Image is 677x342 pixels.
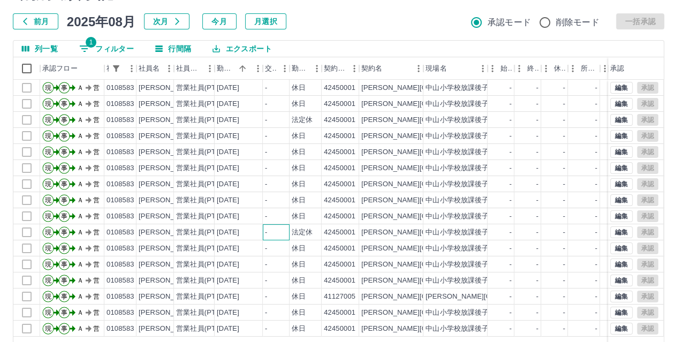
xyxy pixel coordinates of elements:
div: 現場名 [425,57,446,80]
div: [PERSON_NAME][GEOGRAPHIC_DATA] [361,147,493,157]
div: [PERSON_NAME] [139,244,197,254]
button: 編集 [610,194,633,206]
text: 事 [61,212,67,220]
div: 0108583 [107,227,134,238]
div: - [265,163,267,173]
button: 編集 [610,259,633,270]
div: - [509,147,512,157]
text: 現 [45,116,51,124]
div: 0108583 [107,211,134,222]
div: - [265,244,267,254]
text: Ａ [77,116,83,124]
text: 営 [93,277,100,284]
div: [PERSON_NAME] [139,227,197,238]
text: Ａ [77,84,83,92]
div: 中山小学校放課後子ども教室 [425,83,517,93]
div: [PERSON_NAME][GEOGRAPHIC_DATA] [361,115,493,125]
div: 42450001 [324,276,355,286]
div: 社員区分 [174,57,215,80]
div: - [595,260,597,270]
div: 契約名 [361,57,382,80]
div: 中山小学校放課後子ども教室 [425,147,517,157]
div: [PERSON_NAME] [139,179,197,189]
div: 中山小学校放課後子ども教室 [425,195,517,206]
text: 事 [61,84,67,92]
text: 現 [45,100,51,108]
text: Ａ [77,100,83,108]
div: [DATE] [217,276,239,286]
div: 承認 [608,57,664,80]
text: 現 [45,148,51,156]
div: 0108583 [107,276,134,286]
div: 営業社員(PT契約) [176,260,232,270]
div: [PERSON_NAME][GEOGRAPHIC_DATA] [361,244,493,254]
div: 始業 [488,57,514,80]
div: 承認フロー [40,57,104,80]
div: - [536,179,538,189]
div: [DATE] [217,99,239,109]
div: 42450001 [324,131,355,141]
text: 事 [61,229,67,236]
div: 中山小学校放課後子ども教室 [425,244,517,254]
div: 休日 [292,292,306,302]
text: 営 [93,229,100,236]
button: 編集 [610,242,633,254]
div: 0108583 [107,195,134,206]
div: - [595,147,597,157]
button: 編集 [610,323,633,335]
div: - [536,260,538,270]
text: Ａ [77,164,83,172]
div: [PERSON_NAME][GEOGRAPHIC_DATA] [361,227,493,238]
div: - [563,147,565,157]
div: [DATE] [217,244,239,254]
div: 42450001 [324,179,355,189]
button: メニュー [250,60,266,77]
div: - [595,163,597,173]
div: 0108583 [107,131,134,141]
div: - [265,195,267,206]
div: 交通費 [265,57,277,80]
button: 編集 [610,291,633,302]
button: 編集 [610,275,633,286]
div: - [563,227,565,238]
div: - [563,83,565,93]
text: 事 [61,245,67,252]
div: 42450001 [324,83,355,93]
div: [PERSON_NAME] [139,131,197,141]
div: 0108583 [107,115,134,125]
div: 契約コード [322,57,359,80]
div: [PERSON_NAME] [139,163,197,173]
text: 営 [93,196,100,204]
text: Ａ [77,132,83,140]
div: 0108583 [107,83,134,93]
div: 営業社員(PT契約) [176,179,232,189]
div: - [509,115,512,125]
div: - [509,195,512,206]
button: メニュー [309,60,325,77]
div: 承認 [610,57,624,80]
button: 編集 [610,226,633,238]
text: 事 [61,196,67,204]
div: - [595,131,597,141]
div: 勤務区分 [290,57,322,80]
div: - [595,83,597,93]
div: - [536,83,538,93]
div: 始業 [500,57,512,80]
div: - [509,99,512,109]
text: 営 [93,212,100,220]
h5: 2025年08月 [67,13,135,29]
div: - [536,115,538,125]
div: 社員名 [136,57,174,80]
div: 休日 [292,211,306,222]
div: 42450001 [324,211,355,222]
button: ソート [235,61,250,76]
div: 0108583 [107,260,134,270]
div: - [536,131,538,141]
text: 事 [61,116,67,124]
div: 休憩 [541,57,568,80]
div: - [536,227,538,238]
text: 営 [93,132,100,140]
div: - [563,131,565,141]
div: [PERSON_NAME][GEOGRAPHIC_DATA] [361,131,493,141]
div: - [563,99,565,109]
